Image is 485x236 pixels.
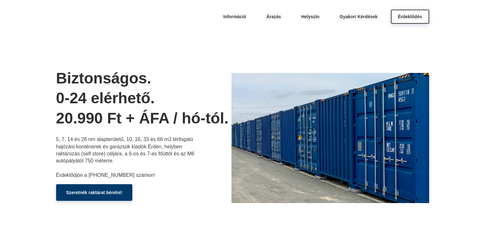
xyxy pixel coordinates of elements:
[391,10,429,24] a: Érdeklődés
[301,14,320,19] span: Helyszín
[340,14,378,19] span: Gyakori Kérdések
[333,10,385,24] a: Gyakori Kérdések
[294,10,327,24] a: Helyszín
[66,190,122,195] span: Szeretnék raktárat bérelni!
[266,14,281,19] span: Árazás
[398,14,422,19] span: Érdeklődés
[56,136,196,179] p: 5, 7, 14 és 28 nm alapterületű, 10, 16, 33 és 66 m3 térfogatú hajózási konténerek és garázsok kia...
[231,73,429,203] img: bozsisor.webp
[56,184,133,201] a: Szeretnék raktárat bérelni!
[216,10,253,24] a: Információ
[56,68,231,128] h1: Biztonságos. 0-24 elérhető. 20.990 Ft + ÁFA / hó-tól.
[259,10,288,24] a: Árazás
[223,14,246,19] span: Információ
